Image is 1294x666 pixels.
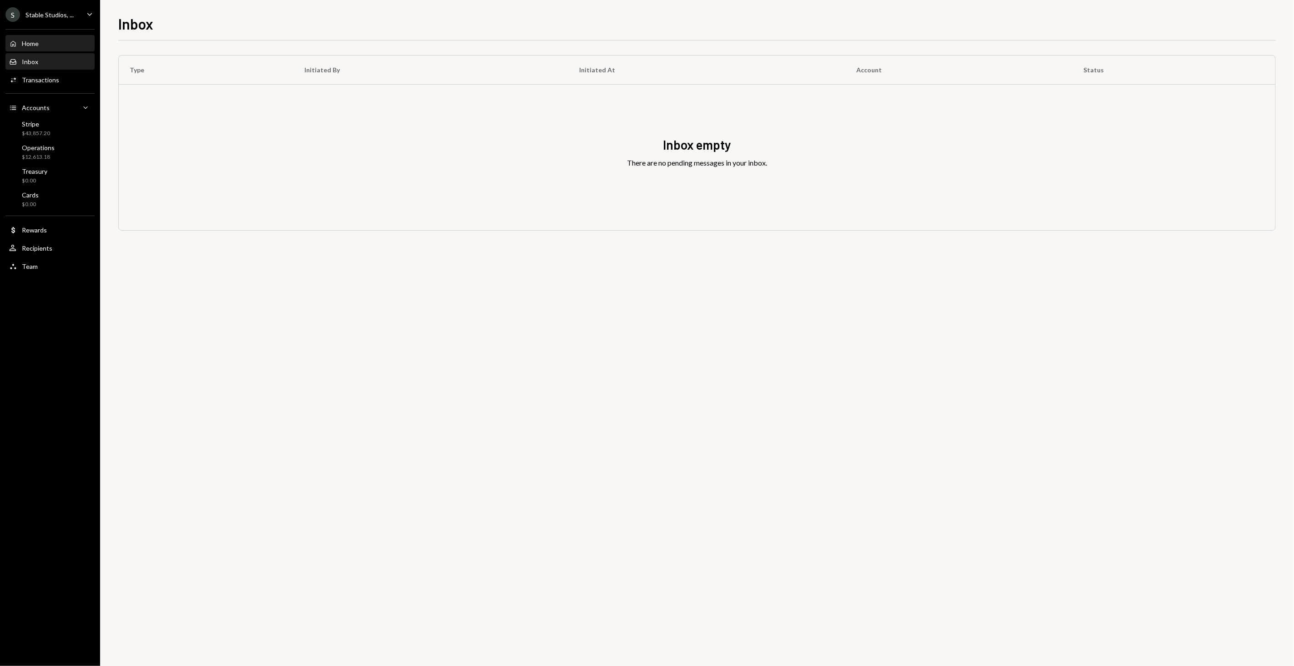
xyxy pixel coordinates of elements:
a: Team [5,258,95,274]
div: Operations [22,144,55,151]
th: Initiated At [568,55,845,85]
div: $43,857.20 [22,130,50,137]
a: Operations$12,613.18 [5,141,95,163]
h1: Inbox [118,15,153,33]
div: Cards [22,191,39,199]
th: Initiated By [293,55,568,85]
th: Type [119,55,293,85]
a: Rewards [5,222,95,238]
div: S [5,7,20,22]
a: Stripe$43,857.20 [5,117,95,139]
div: Stable Studios, ... [25,11,74,19]
div: Home [22,40,39,47]
div: Recipients [22,244,52,252]
a: Cards$0.00 [5,188,95,210]
div: $0.00 [22,177,47,185]
a: Accounts [5,99,95,116]
a: Recipients [5,240,95,256]
div: Rewards [22,226,47,234]
a: Treasury$0.00 [5,165,95,187]
div: Stripe [22,120,50,128]
a: Home [5,35,95,51]
th: Account [845,55,1072,85]
div: There are no pending messages in your inbox. [627,157,767,168]
a: Inbox [5,53,95,70]
div: Team [22,262,38,270]
a: Transactions [5,71,95,88]
div: Accounts [22,104,50,111]
div: Inbox empty [663,136,731,154]
div: $0.00 [22,201,39,208]
div: Inbox [22,58,38,66]
th: Status [1072,55,1275,85]
div: Transactions [22,76,59,84]
div: Treasury [22,167,47,175]
div: $12,613.18 [22,153,55,161]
